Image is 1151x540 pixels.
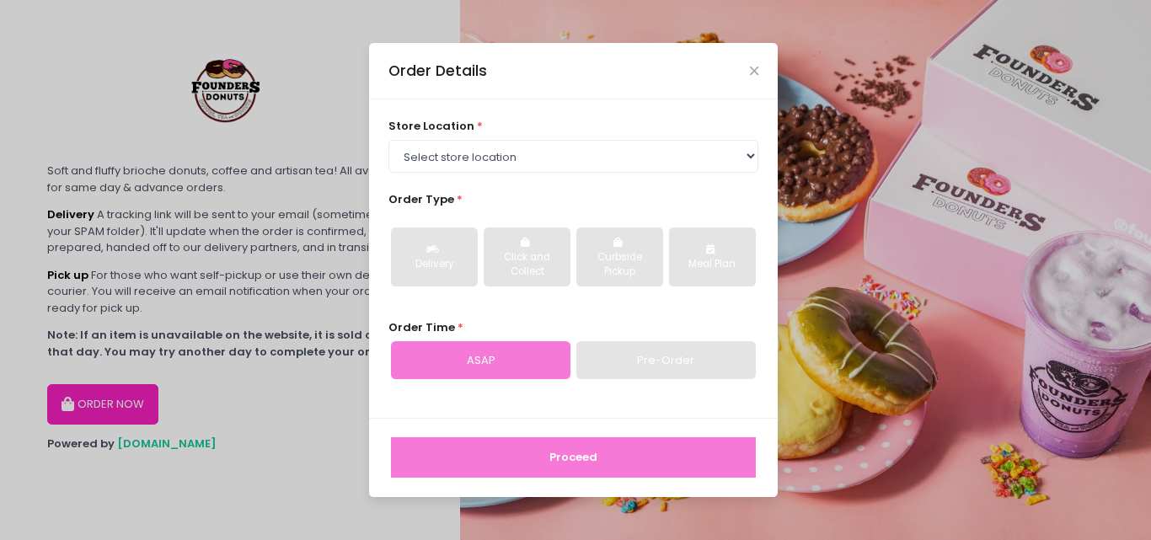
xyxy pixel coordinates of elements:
div: Order Details [388,60,487,82]
button: Meal Plan [669,227,756,286]
button: Click and Collect [484,227,570,286]
button: Proceed [391,437,756,478]
div: Meal Plan [681,257,744,272]
button: Close [750,67,758,75]
div: Click and Collect [495,250,559,280]
button: Delivery [391,227,478,286]
span: Order Time [388,319,455,335]
span: Order Type [388,191,454,207]
button: Curbside Pickup [576,227,663,286]
div: Curbside Pickup [588,250,651,280]
span: store location [388,118,474,134]
div: Delivery [403,257,466,272]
